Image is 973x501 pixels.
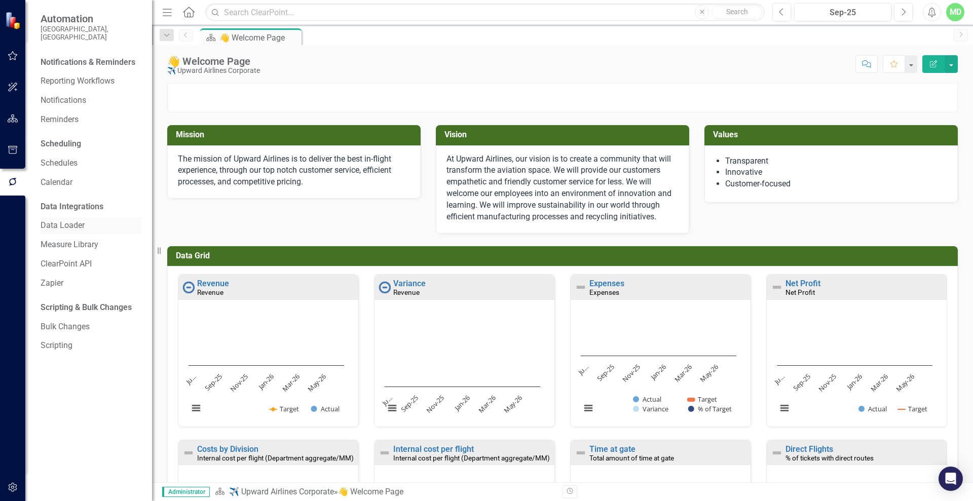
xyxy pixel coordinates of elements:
img: ClearPoint Strategy [5,11,23,29]
div: Double-Click to Edit [374,274,555,427]
button: Show Variance [633,404,669,413]
div: Chart. Highcharts interactive chart. [183,310,353,424]
button: View chart menu, Chart [777,401,792,415]
text: Sep-25 [595,362,616,383]
button: View chart menu, Chart [581,401,595,415]
div: 👋 Welcome Page [219,31,299,44]
div: Chart. Highcharts interactive chart. [380,310,549,424]
text: Mar-26 [869,372,890,393]
div: Scheduling [41,138,81,150]
small: Revenue [393,288,420,296]
text: May-26 [698,362,720,384]
a: Scripting [41,340,142,352]
text: Jan-26 [844,372,864,392]
a: Measure Library [41,239,142,251]
div: Sep-25 [798,7,888,19]
img: Not Defined [182,447,195,459]
button: Search [712,5,762,19]
text: Nov-25 [228,372,249,393]
a: Variance [393,279,426,288]
text: Ju… [771,372,786,387]
p: The mission of Upward Airlines is to deliver the best in-flight experience, through our top notch... [178,153,410,188]
button: MD [946,3,964,21]
button: Sep-25 [794,3,891,21]
a: Bulk Changes [41,321,142,333]
div: Data Integrations [41,201,103,213]
text: May-26 [894,372,916,394]
a: Reminders [41,114,142,126]
text: Ju… [379,393,394,408]
button: Show Actual [311,404,340,413]
a: Schedules [41,158,142,169]
svg: Interactive chart [183,310,349,424]
text: Nov-25 [620,362,642,383]
text: Ju… [183,372,198,387]
span: Administrator [162,487,210,497]
div: 👋 Welcome Page [338,487,403,496]
button: Show % of Target [688,404,732,413]
small: Revenue [197,288,223,296]
img: Not Defined [575,447,587,459]
a: Expenses [589,279,624,288]
div: Chart. Highcharts interactive chart. [576,310,745,424]
a: Costs by Division [197,444,258,454]
input: Search ClearPoint... [205,4,765,21]
text: May-26 [306,372,327,394]
li: Transparent [725,156,947,167]
text: Nov-25 [424,393,445,414]
small: Expenses [589,288,619,296]
div: ✈️ Upward Airlines Corporate [167,67,260,74]
small: Net Profit [785,288,815,296]
text: Mar-26 [476,393,498,414]
small: Internal cost per flight (Department aggregate/MM) [197,454,354,462]
div: Chart. Highcharts interactive chart. [772,310,942,424]
h3: Mission [176,130,416,139]
img: No Information [379,281,391,293]
text: Sep-25 [203,372,224,393]
text: Sep-25 [399,393,420,414]
text: Ju… [575,362,590,377]
h3: Vision [444,130,684,139]
small: Internal cost per flight (Department aggregate/MM) [393,454,550,462]
img: Not Defined [771,281,783,293]
img: Not Defined [771,447,783,459]
div: Double-Click to Edit [178,274,359,427]
a: Zapier [41,278,142,289]
a: Internal cost per flight [393,444,474,454]
span: Search [726,8,748,16]
button: View chart menu, Chart [189,401,203,415]
text: Jan-26 [452,393,472,413]
div: Double-Click to Edit [570,274,751,427]
text: Eastern Division [292,482,315,498]
svg: Interactive chart [576,310,741,424]
div: 👋 Welcome Page [167,56,260,67]
text: May-26 [502,393,523,415]
img: No Information [182,281,195,293]
a: Time at gate [589,444,635,454]
a: ClearPoint API [41,258,142,270]
text: Jan-26 [255,372,276,392]
text: Nov-25 [816,372,838,393]
text: Sep-25 [792,372,812,393]
a: Reporting Workflows [41,75,142,87]
button: Show Actual [858,404,887,413]
div: Double-Click to Edit [766,274,947,427]
div: Open Intercom Messenger [939,467,963,491]
div: Notifications & Reminders [41,57,135,68]
a: ✈️ Upward Airlines Corporate [229,487,334,496]
img: Not Defined [575,281,587,293]
button: Show Target [898,404,928,413]
text: Jan-26 [648,362,668,382]
small: [GEOGRAPHIC_DATA], [GEOGRAPHIC_DATA] [41,25,142,42]
text: Western Division [215,482,241,498]
h3: Data Grid [176,251,953,260]
p: At Upward Airlines, our vision is to create a community that will transform the aviation space. W... [446,153,679,223]
li: Customer-focused [725,178,947,190]
a: Revenue [197,279,229,288]
h3: Values [713,130,953,139]
text: Mar-26 [672,362,694,383]
div: » [215,486,555,498]
li: Innovative [725,167,947,178]
a: Calendar [41,177,142,188]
